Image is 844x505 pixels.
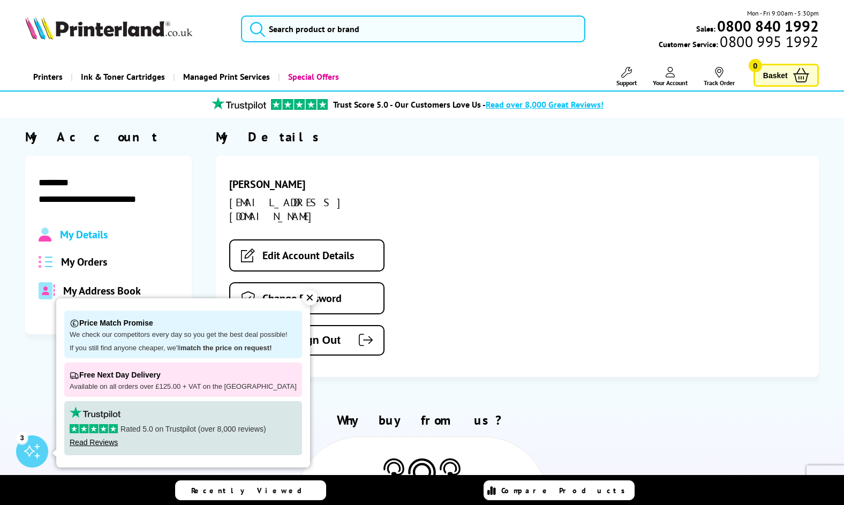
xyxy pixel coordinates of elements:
div: [EMAIL_ADDRESS][DOMAIN_NAME] [229,195,419,223]
div: ✕ [303,290,318,305]
img: address-book-duotone-solid.svg [39,282,55,299]
a: Recently Viewed [175,480,326,500]
img: trustpilot rating [207,97,271,110]
a: Trust Score 5.0 - Our Customers Love Us -Read over 8,000 Great Reviews! [333,99,604,110]
span: 0 [749,59,762,72]
span: Ink & Toner Cartridges [81,63,165,91]
a: Printerland Logo [25,16,228,42]
span: Your Account [653,79,688,87]
span: My Details [60,228,108,242]
img: Printer Experts [406,458,438,495]
span: Recently Viewed [191,486,313,495]
a: Special Offers [278,63,347,91]
img: stars-5.svg [70,424,118,433]
p: We check our competitors every day so you get the best deal possible! [70,330,297,340]
a: Track Order [704,67,735,87]
img: trustpilot rating [271,99,328,110]
span: Sales: [696,24,715,34]
div: 3 [16,432,28,443]
a: 0800 840 1992 [715,21,819,31]
a: Compare Products [484,480,635,500]
span: Customer Service: [659,36,818,49]
img: all-order.svg [39,256,52,268]
a: Read Reviews [70,438,118,447]
strong: match the price on request! [180,344,272,352]
span: My Orders [61,255,107,269]
a: Basket 0 [753,64,819,87]
span: Read over 8,000 Great Reviews! [486,99,604,110]
p: Free Next Day Delivery [70,368,297,382]
p: If you still find anyone cheaper, we'll [70,344,297,353]
b: 0800 840 1992 [717,16,819,36]
p: Available on all orders over £125.00 + VAT on the [GEOGRAPHIC_DATA] [70,382,297,391]
a: Managed Print Services [173,63,278,91]
img: Profile.svg [39,228,51,242]
span: Compare Products [501,486,631,495]
span: Basket [763,68,788,82]
div: [PERSON_NAME] [229,177,419,191]
a: Support [616,67,637,87]
p: Price Match Promise [70,316,297,330]
span: Sign Out [246,334,341,346]
h2: Why buy from us? [25,412,818,428]
div: My Account [25,129,192,145]
img: Printerland Logo [25,16,192,40]
img: Printer Experts [438,458,462,486]
a: Printers [25,63,71,91]
a: Edit Account Details [229,239,385,272]
span: My Address Book [63,284,141,298]
a: Ink & Toner Cartridges [71,63,173,91]
div: My Details [216,129,819,145]
img: Printer Experts [382,458,406,486]
span: 0800 995 1992 [718,36,818,47]
img: trustpilot rating [70,406,120,419]
a: Your Account [653,67,688,87]
a: Change Password [229,282,385,314]
input: Search product or brand [241,16,585,42]
span: Mon - Fri 9:00am - 5:30pm [747,8,819,18]
p: Rated 5.0 on Trustpilot (over 8,000 reviews) [70,424,297,434]
span: Support [616,79,637,87]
